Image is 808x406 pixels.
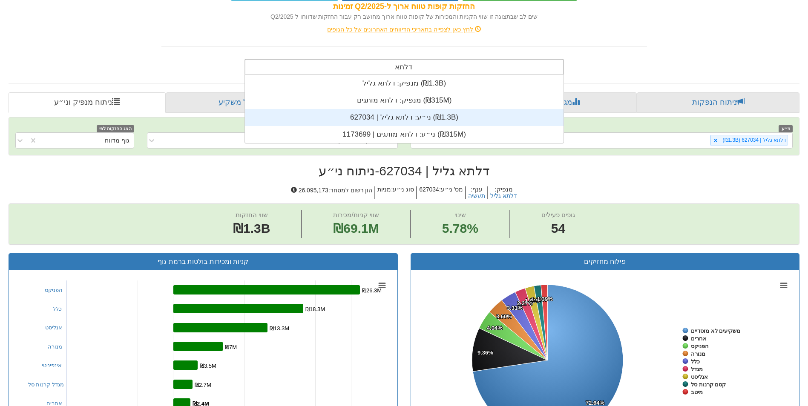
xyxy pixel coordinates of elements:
tspan: אנליסט [691,374,708,380]
span: שווי קניות/מכירות [333,211,379,218]
tspan: הפניקס [691,343,709,349]
tspan: 3.60% [496,313,512,320]
span: ₪69.1M [333,221,379,235]
tspan: מגדל [691,366,703,372]
div: מנפיק: ‏דלתא מותגים ‎(₪315M)‎ [245,92,564,109]
span: הצג החזקות לפי [97,125,134,132]
div: דלתא גליל | 627034 (₪1.3B) [720,135,788,145]
h2: דלתא גליל | 627034 - ניתוח ני״ע [9,164,799,178]
tspan: משקיעים לא מוסדיים [691,328,740,334]
tspan: אחרים [691,335,707,342]
div: ני״ע: ‏דלתא מותגים | 1173699 ‎(₪315M)‎ [245,126,564,143]
span: 5.78% [442,220,478,238]
h3: קניות ומכירות בולטות ברמת גוף [15,258,391,266]
tspan: כלל [691,358,700,365]
h5: מנפיק : [487,186,519,200]
span: 54 [541,220,575,238]
tspan: מיטב [691,389,703,395]
span: ני״ע [779,125,793,132]
div: ני״ע: ‏דלתא גליל | 627034 ‎(₪1.3B)‎ [245,109,564,126]
div: grid [245,75,564,143]
tspan: 3.31% [507,305,523,311]
a: מגדל קרנות סל [28,381,64,388]
h5: סוג ני״ע : מניות [374,186,416,200]
div: מנפיק: ‏דלתא גליל ‎(₪1.3B)‎ [245,75,564,92]
a: מנורה [48,343,62,350]
span: שווי החזקות [236,211,268,218]
div: גוף מדווח [105,136,129,145]
tspan: 1.89% [525,297,541,304]
a: ניתוח הנפקות [637,92,799,113]
a: ניתוח מנפיק וני״ע [9,92,166,113]
tspan: 2.27% [517,300,533,306]
span: גופים פעילים [541,211,575,218]
a: אינפיניטי [42,362,62,369]
tspan: קסם קרנות סל [691,381,726,388]
div: החזקות קופות טווח ארוך ל-Q2/2025 זמינות [161,1,647,12]
h5: ענף : [465,186,487,200]
h5: מס' ני״ע : 627034 [416,186,465,200]
tspan: ₪2.7M [195,382,211,388]
a: הפניקס [45,287,63,293]
tspan: ₪13.3M [270,325,289,332]
span: ₪1.3B [233,221,270,235]
h5: הון רשום למסחר : 26,095,173 [289,186,375,200]
button: תעשיה [468,193,485,199]
a: כלל [53,306,62,312]
tspan: 1.49% [531,296,547,303]
tspan: 4.04% [487,325,503,331]
tspan: ₪18.3M [305,306,325,312]
tspan: ₪7M [225,344,237,350]
div: לחץ כאן לצפייה בתאריכי הדיווחים האחרונים של כל הגופים [155,25,653,34]
tspan: 72.64% [586,400,605,406]
h3: פילוח מחזיקים [417,258,793,266]
tspan: מנורה [691,351,705,357]
tspan: ₪26.3M [362,287,382,294]
button: דלתא גליל [490,193,517,199]
tspan: 9.36% [477,349,493,356]
a: אנליסט [45,324,62,331]
span: שינוי [454,211,466,218]
tspan: 1.39% [537,296,553,302]
tspan: ₪3.5M [200,363,216,369]
a: פרופיל משקיע [166,92,325,113]
div: שים לב שבתצוגה זו שווי הקניות והמכירות של קופות טווח ארוך מחושב רק עבור החזקות שדווחו ל Q2/2025 [161,12,647,21]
